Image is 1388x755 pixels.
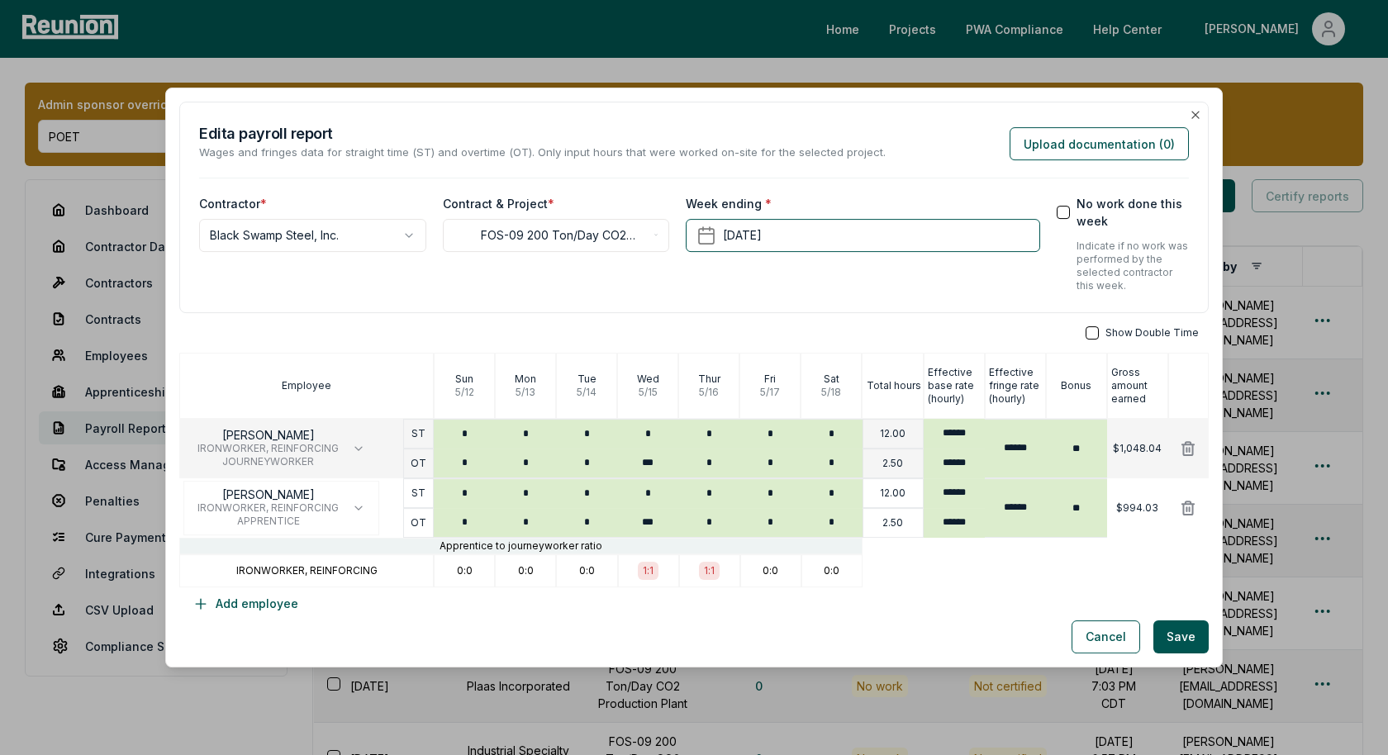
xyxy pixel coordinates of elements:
[1077,195,1189,230] label: No work done this week
[516,386,535,399] p: 5 / 13
[824,564,839,577] p: 0:0
[455,373,473,386] p: Sun
[282,379,331,392] p: Employee
[515,373,536,386] p: Mon
[637,373,659,386] p: Wed
[411,487,425,500] p: ST
[763,564,778,577] p: 0:0
[577,386,597,399] p: 5 / 14
[824,373,839,386] p: Sat
[928,366,984,406] p: Effective base rate (hourly)
[440,539,602,553] p: Apprentice to journeyworker ratio
[686,195,772,212] label: Week ending
[1061,379,1091,392] p: Bonus
[199,122,886,145] h2: Edit a payroll report
[704,564,715,577] p: 1:1
[443,195,554,212] label: Contract & Project
[411,516,426,529] p: OT
[199,145,886,161] p: Wages and fringes data for straight time (ST) and overtime (OT). Only input hours that were worke...
[197,455,339,468] span: JOURNEYWORKER
[411,427,425,440] p: ST
[197,429,339,442] p: [PERSON_NAME]
[764,373,776,386] p: Fri
[882,457,903,470] p: 2.50
[457,564,473,577] p: 0:0
[197,501,339,515] span: IRONWORKER, REINFORCING
[455,386,474,399] p: 5 / 12
[880,487,906,500] p: 12.00
[686,219,1039,252] button: [DATE]
[699,386,719,399] p: 5 / 16
[1077,240,1189,292] p: Indicate if no work was performed by the selected contractor this week.
[197,442,339,455] span: IRONWORKER, REINFORCING
[236,564,378,577] p: IRONWORKER, REINFORCING
[643,564,654,577] p: 1:1
[880,427,906,440] p: 12.00
[882,516,903,529] p: 2.50
[639,386,658,399] p: 5 / 15
[1113,442,1162,455] p: $1,048.04
[197,515,339,528] span: APPRENTICE
[698,373,720,386] p: Thur
[1153,620,1209,653] button: Save
[1010,127,1189,160] button: Upload documentation (0)
[579,564,595,577] p: 0:0
[179,587,311,620] button: Add employee
[867,379,921,392] p: Total hours
[1116,501,1158,515] p: $994.03
[518,564,534,577] p: 0:0
[1105,326,1199,340] span: Show Double Time
[989,366,1045,406] p: Effective fringe rate (hourly)
[1072,620,1140,653] button: Cancel
[197,488,339,501] p: [PERSON_NAME]
[760,386,780,399] p: 5 / 17
[1111,366,1167,406] p: Gross amount earned
[578,373,597,386] p: Tue
[411,457,426,470] p: OT
[821,386,841,399] p: 5 / 18
[199,195,267,212] label: Contractor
